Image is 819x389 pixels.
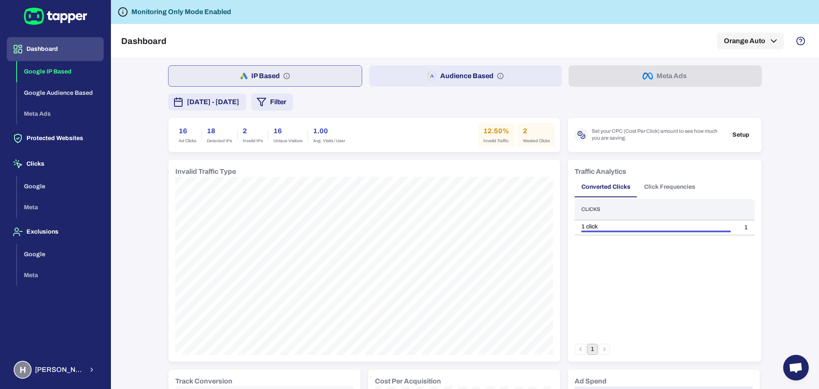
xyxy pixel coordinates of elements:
[313,138,345,144] span: Avg. Visits / User
[727,129,755,141] button: Setup
[35,366,83,374] span: [PERSON_NAME] Moaref
[575,344,610,355] nav: pagination navigation
[243,126,263,136] h6: 2
[243,138,263,144] span: Invalid IPs
[179,126,196,136] h6: 16
[7,134,104,141] a: Protected Websites
[17,182,104,189] a: Google
[7,45,104,52] a: Dashboard
[17,176,104,197] button: Google
[7,126,104,150] button: Protected Websites
[175,376,232,386] h6: Track Conversion
[738,220,755,235] td: 1
[592,128,724,142] span: Set your CPC (Cost Per Click) amount to see how much you are saving.
[283,73,290,79] svg: IP based: Search, Display, and Shopping.
[375,376,441,386] h6: Cost Per Acquisition
[313,126,345,136] h6: 1.00
[273,126,302,136] h6: 16
[717,32,784,50] button: Orange Auto
[121,36,166,46] h5: Dashboard
[7,152,104,176] button: Clicks
[168,65,362,87] button: IP Based
[7,37,104,61] button: Dashboard
[483,138,509,144] span: Invalid Traffic
[207,138,232,144] span: Detected IPs
[17,244,104,265] button: Google
[17,88,104,96] a: Google Audience Based
[7,220,104,244] button: Exclusions
[175,167,236,177] h6: Invalid Traffic Type
[273,138,302,144] span: Unique Visitors
[179,138,196,144] span: Ad Clicks
[523,126,550,136] h6: 2
[369,65,562,87] button: Audience Based
[14,361,32,379] div: H
[483,126,509,136] h6: 12.50%
[251,94,293,111] button: Filter
[575,376,607,386] h6: Ad Spend
[187,97,239,107] span: [DATE] - [DATE]
[581,223,731,231] div: 1 click
[523,138,550,144] span: Wasted Clicks
[7,160,104,167] a: Clicks
[131,7,231,17] h6: Monitoring Only Mode Enabled
[118,7,128,17] svg: Tapper is not blocking any fraudulent activity for this domain
[17,250,104,257] a: Google
[783,355,809,380] div: Open chat
[17,67,104,75] a: Google IP Based
[497,73,504,79] svg: Audience based: Search, Display, Shopping, Video Performance Max, Demand Generation
[7,357,104,382] button: H[PERSON_NAME] Moaref
[575,199,738,220] th: Clicks
[575,167,626,177] h6: Traffic Analytics
[575,177,637,197] button: Converted Clicks
[587,344,598,355] button: page 1
[168,94,246,111] button: [DATE] - [DATE]
[17,82,104,104] button: Google Audience Based
[207,126,232,136] h6: 18
[17,61,104,82] button: Google IP Based
[7,228,104,235] a: Exclusions
[637,177,702,197] button: Click Frequencies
